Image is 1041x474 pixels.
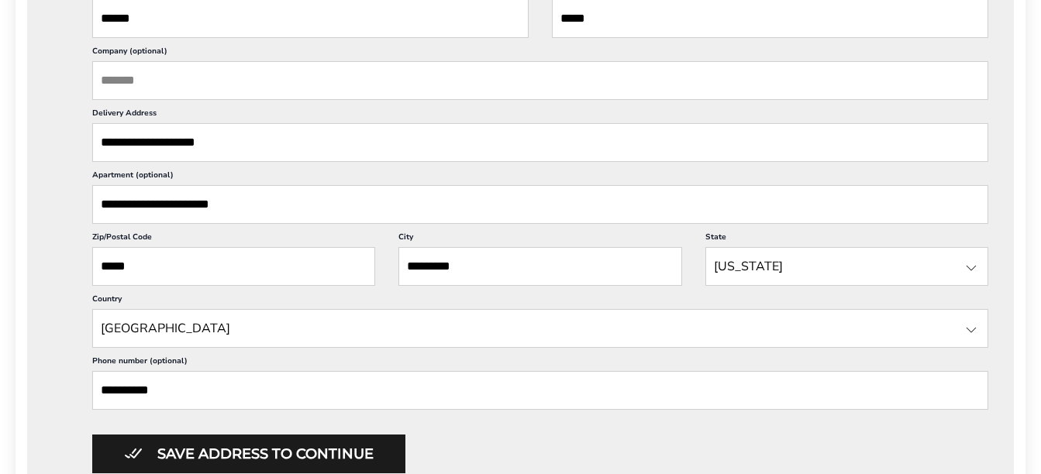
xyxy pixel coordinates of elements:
input: State [92,309,988,348]
input: ZIP [92,247,375,286]
label: State [705,232,988,247]
label: Apartment (optional) [92,170,988,185]
label: Zip/Postal Code [92,232,375,247]
button: Button save address [92,434,405,473]
label: Delivery Address [92,108,988,123]
input: Delivery Address [92,123,988,162]
label: City [398,232,681,247]
input: City [398,247,681,286]
label: Country [92,294,988,309]
label: Phone number (optional) [92,355,988,371]
label: Company (optional) [92,46,988,61]
input: Apartment [92,185,988,224]
input: Company [92,61,988,100]
input: State [705,247,988,286]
